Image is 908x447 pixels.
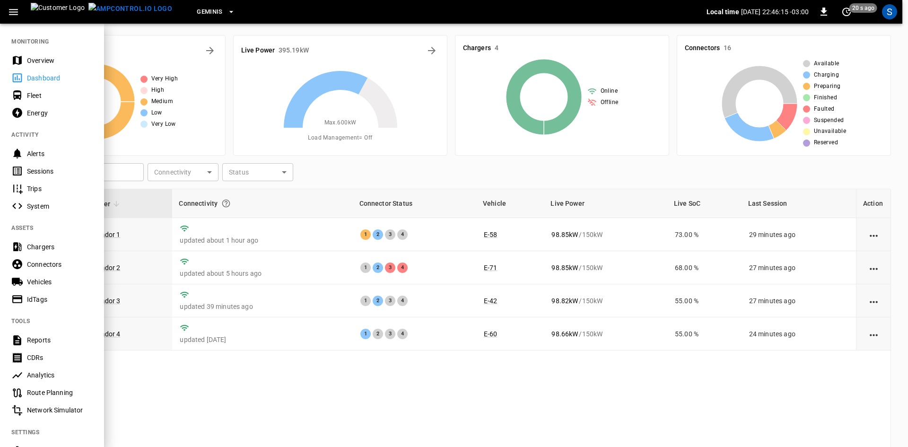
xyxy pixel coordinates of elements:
[197,7,223,18] span: Geminis
[882,4,897,19] div: profile-icon
[27,370,93,380] div: Analytics
[27,184,93,193] div: Trips
[27,56,93,65] div: Overview
[741,7,809,17] p: [DATE] 22:46:15 -03:00
[27,353,93,362] div: CDRs
[849,3,877,13] span: 20 s ago
[27,73,93,83] div: Dashboard
[27,405,93,415] div: Network Simulator
[27,242,93,252] div: Chargers
[27,108,93,118] div: Energy
[27,167,93,176] div: Sessions
[27,277,93,287] div: Vehicles
[27,149,93,158] div: Alerts
[839,4,854,19] button: set refresh interval
[27,202,93,211] div: System
[27,91,93,100] div: Fleet
[31,3,85,21] img: Customer Logo
[27,335,93,345] div: Reports
[27,388,93,397] div: Route Planning
[27,260,93,269] div: Connectors
[27,295,93,304] div: IdTags
[88,3,172,15] img: ampcontrol.io logo
[707,7,739,17] p: Local time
